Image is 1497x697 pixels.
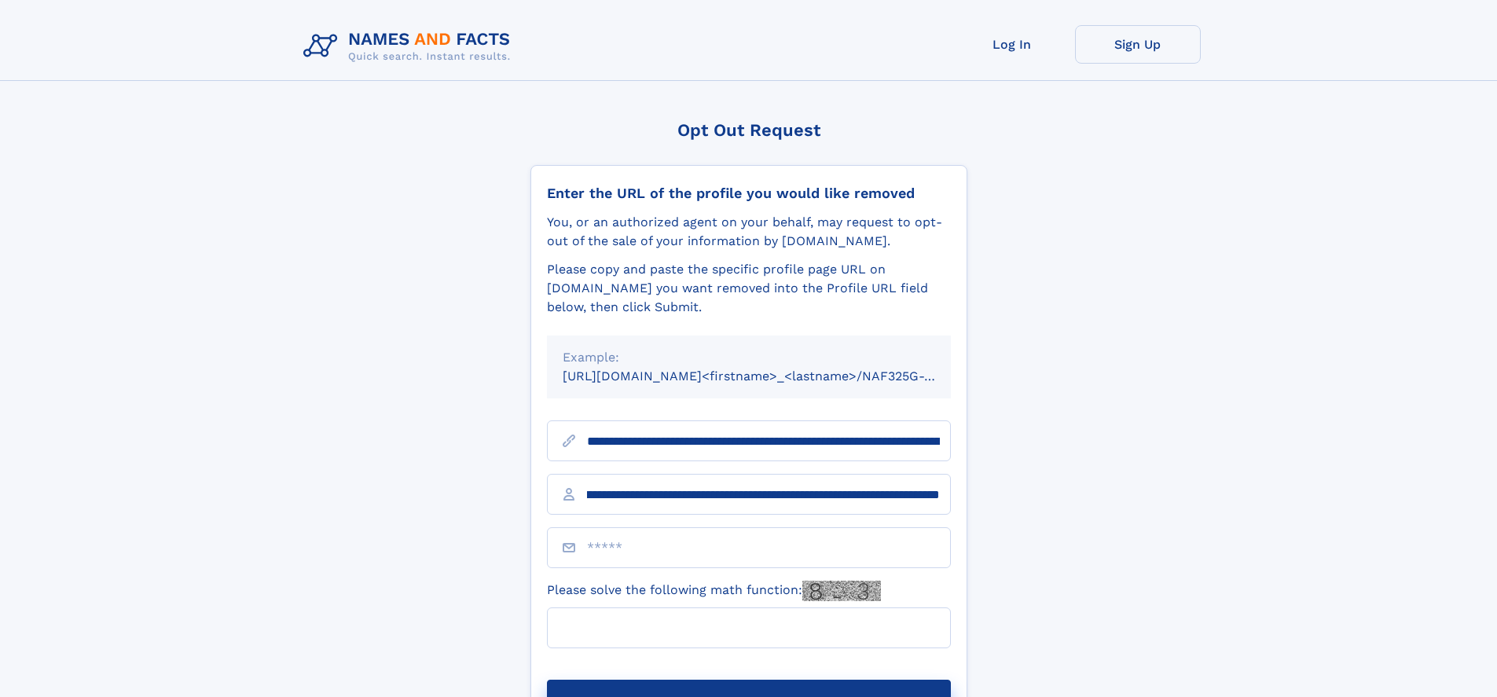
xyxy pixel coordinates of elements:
[563,369,981,383] small: [URL][DOMAIN_NAME]<firstname>_<lastname>/NAF325G-xxxxxxxx
[547,260,951,317] div: Please copy and paste the specific profile page URL on [DOMAIN_NAME] you want removed into the Pr...
[547,213,951,251] div: You, or an authorized agent on your behalf, may request to opt-out of the sale of your informatio...
[297,25,523,68] img: Logo Names and Facts
[547,185,951,202] div: Enter the URL of the profile you would like removed
[949,25,1075,64] a: Log In
[563,348,935,367] div: Example:
[1075,25,1201,64] a: Sign Up
[547,581,881,601] label: Please solve the following math function:
[530,120,967,140] div: Opt Out Request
